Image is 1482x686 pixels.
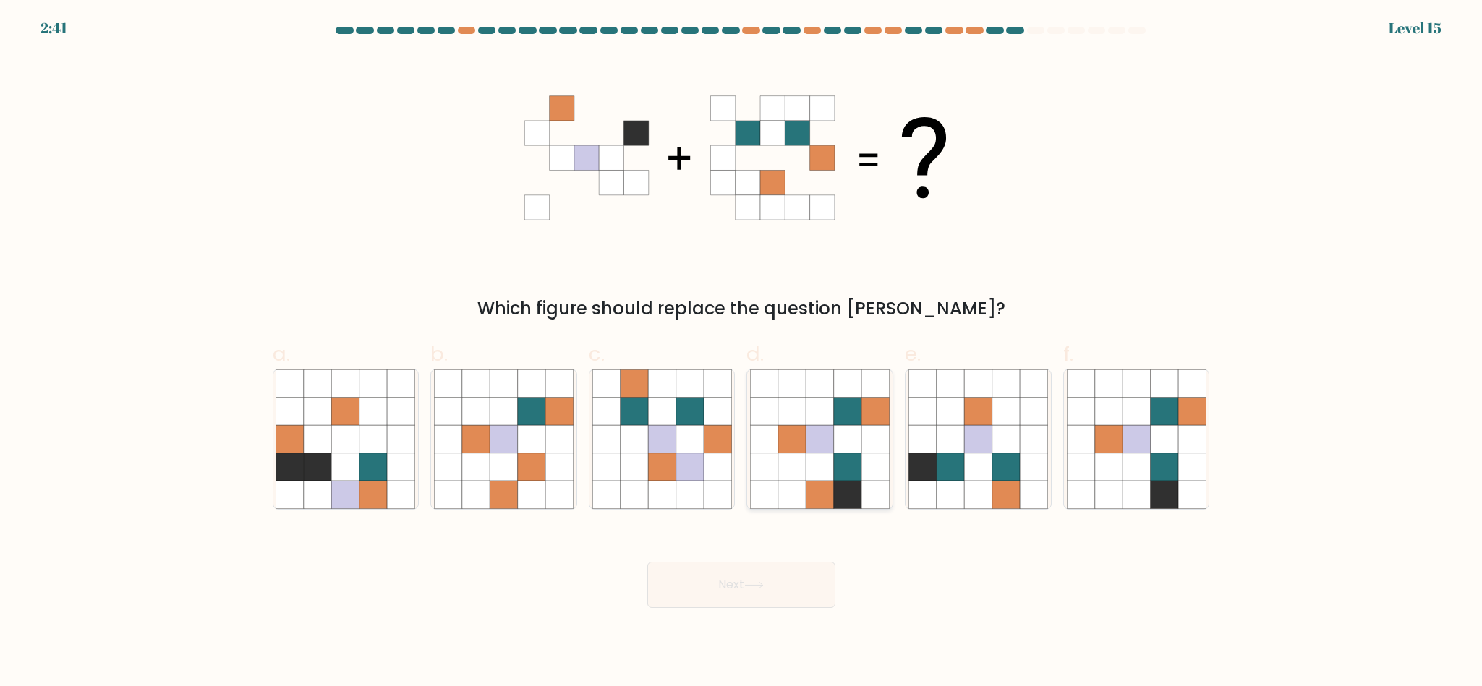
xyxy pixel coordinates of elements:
div: Level 15 [1389,17,1441,39]
div: 2:41 [41,17,67,39]
span: b. [430,340,448,368]
button: Next [647,562,835,608]
span: f. [1063,340,1073,368]
span: c. [589,340,605,368]
span: a. [273,340,290,368]
div: Which figure should replace the question [PERSON_NAME]? [281,296,1201,322]
span: e. [905,340,921,368]
span: d. [746,340,764,368]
